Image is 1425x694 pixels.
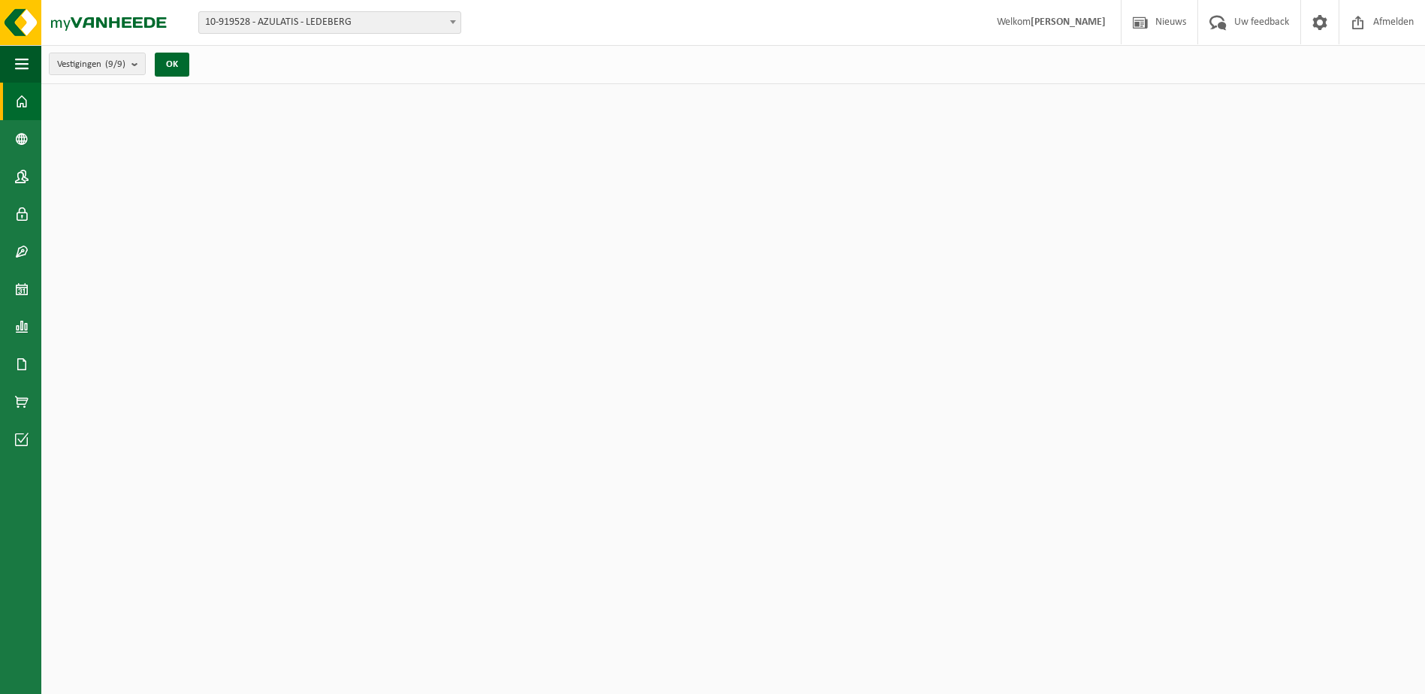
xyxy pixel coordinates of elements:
[57,53,125,76] span: Vestigingen
[198,11,461,34] span: 10-919528 - AZULATIS - LEDEBERG
[49,53,146,75] button: Vestigingen(9/9)
[199,12,460,33] span: 10-919528 - AZULATIS - LEDEBERG
[105,59,125,69] count: (9/9)
[155,53,189,77] button: OK
[1031,17,1106,28] strong: [PERSON_NAME]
